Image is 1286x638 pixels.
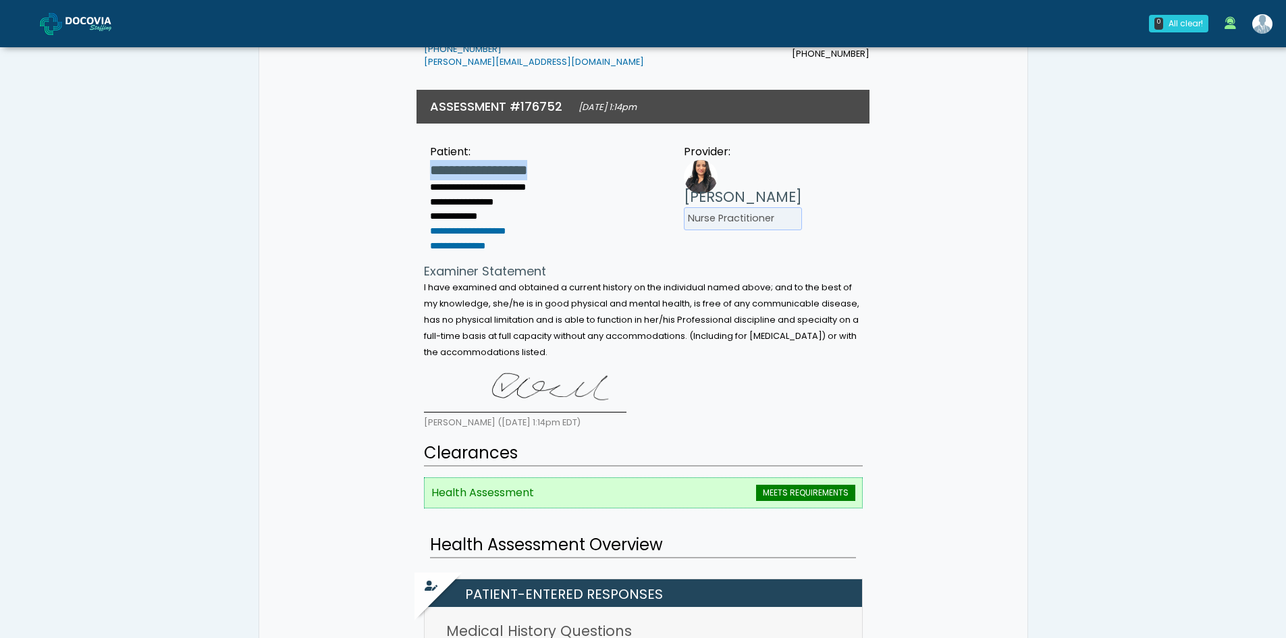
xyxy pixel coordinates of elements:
div: Patient: [430,144,564,160]
li: Nurse Practitioner [684,207,802,230]
a: Docovia [40,1,133,45]
button: Open LiveChat chat widget [11,5,51,46]
h2: Clearances [424,441,863,467]
img: Provider image [684,160,718,194]
span: MEETS REQUIREMENTS [756,485,855,501]
h3: [PERSON_NAME] [684,187,802,207]
div: 0 [1154,18,1163,30]
small: [DATE] 1:14pm [579,101,637,113]
h4: Examiner Statement [424,264,863,279]
small: [PERSON_NAME] ([DATE] 1:14pm EDT) [424,417,581,428]
h3: ASSESSMENT #176752 [430,98,562,115]
img: Docovia [40,13,62,35]
h2: Patient-entered Responses [431,579,862,607]
img: eAAAAAElFTkSuQmCC [424,365,626,413]
div: Provider: [684,144,802,160]
div: All clear! [1169,18,1203,30]
small: I have examined and obtained a current history on the individual named above; and to the best of ... [424,282,859,358]
li: Health Assessment [424,477,863,508]
a: [PERSON_NAME][EMAIL_ADDRESS][DOMAIN_NAME] [424,56,644,68]
a: 0 All clear! [1141,9,1216,38]
h2: Health Assessment Overview [430,533,856,558]
small: [PERSON_NAME][GEOGRAPHIC_DATA] Location [424,29,644,68]
img: Docovia [65,17,133,30]
img: Shakerra Crippen [1252,14,1272,34]
a: [PHONE_NUMBER] [424,43,502,55]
